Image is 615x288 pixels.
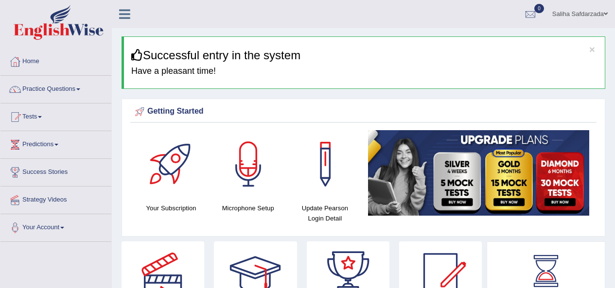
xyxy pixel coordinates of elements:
a: Your Account [0,214,111,238]
a: Strategy Videos [0,186,111,211]
h4: Your Subscription [138,203,205,213]
h4: Update Pearson Login Detail [291,203,358,223]
img: small5.jpg [368,130,589,216]
h3: Successful entry in the system [131,49,597,62]
h4: Microphone Setup [214,203,281,213]
a: Predictions [0,131,111,155]
h4: Have a pleasant time! [131,67,597,76]
a: Practice Questions [0,76,111,100]
div: Getting Started [133,104,594,119]
a: Home [0,48,111,72]
a: Tests [0,103,111,128]
span: 0 [534,4,544,13]
a: Success Stories [0,159,111,183]
button: × [589,44,595,54]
